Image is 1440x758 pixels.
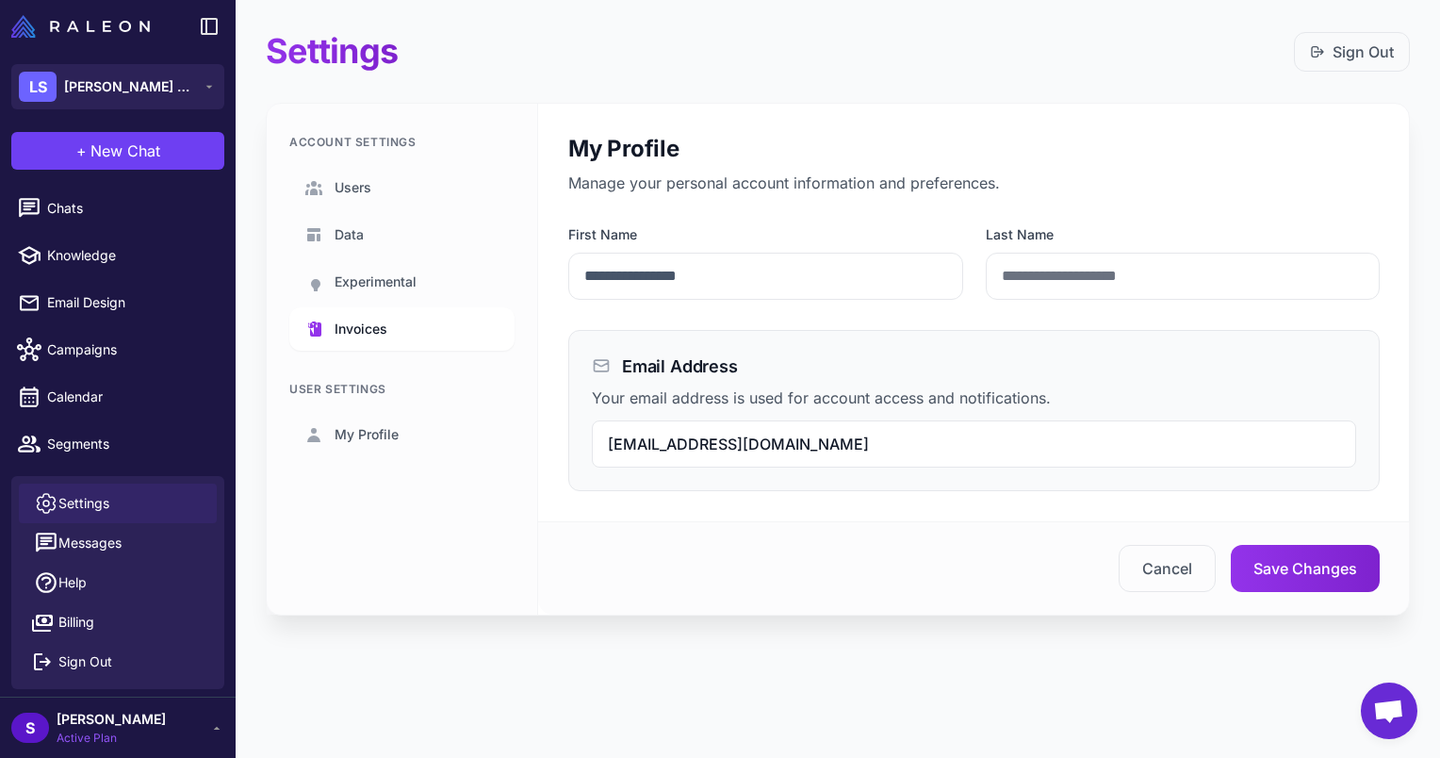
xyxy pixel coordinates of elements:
[986,224,1381,245] label: Last Name
[8,330,228,370] a: Campaigns
[47,339,213,360] span: Campaigns
[1310,41,1394,63] a: Sign Out
[568,224,963,245] label: First Name
[568,134,1380,164] h2: My Profile
[1294,32,1410,72] button: Sign Out
[64,76,196,97] span: [PERSON_NAME] Superfood
[568,172,1380,194] p: Manage your personal account information and preferences.
[19,642,217,682] button: Sign Out
[289,166,515,209] a: Users
[289,381,515,398] div: User Settings
[335,272,417,292] span: Experimental
[11,15,157,38] a: Raleon Logo
[11,713,49,743] div: S
[335,319,387,339] span: Invoices
[47,245,213,266] span: Knowledge
[58,612,94,633] span: Billing
[19,523,217,563] button: Messages
[47,198,213,219] span: Chats
[47,292,213,313] span: Email Design
[592,387,1356,409] p: Your email address is used for account access and notifications.
[11,64,224,109] button: LS[PERSON_NAME] Superfood
[622,354,738,379] h3: Email Address
[1119,545,1216,592] button: Cancel
[47,434,213,454] span: Segments
[608,435,869,453] span: [EMAIL_ADDRESS][DOMAIN_NAME]
[8,471,228,511] a: Analytics
[335,424,399,445] span: My Profile
[47,387,213,407] span: Calendar
[8,424,228,464] a: Segments
[266,30,398,73] h1: Settings
[57,709,166,730] span: [PERSON_NAME]
[19,72,57,102] div: LS
[19,563,217,602] a: Help
[8,236,228,275] a: Knowledge
[76,140,87,162] span: +
[57,730,166,747] span: Active Plan
[1231,545,1380,592] button: Save Changes
[1361,683,1417,739] div: Open chat
[289,307,515,351] a: Invoices
[335,224,364,245] span: Data
[11,132,224,170] button: +New Chat
[8,283,228,322] a: Email Design
[335,177,371,198] span: Users
[58,572,87,593] span: Help
[58,533,122,553] span: Messages
[289,134,515,151] div: Account Settings
[90,140,160,162] span: New Chat
[289,413,515,456] a: My Profile
[58,493,109,514] span: Settings
[8,377,228,417] a: Calendar
[289,260,515,304] a: Experimental
[289,213,515,256] a: Data
[58,651,112,672] span: Sign Out
[11,15,150,38] img: Raleon Logo
[8,189,228,228] a: Chats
